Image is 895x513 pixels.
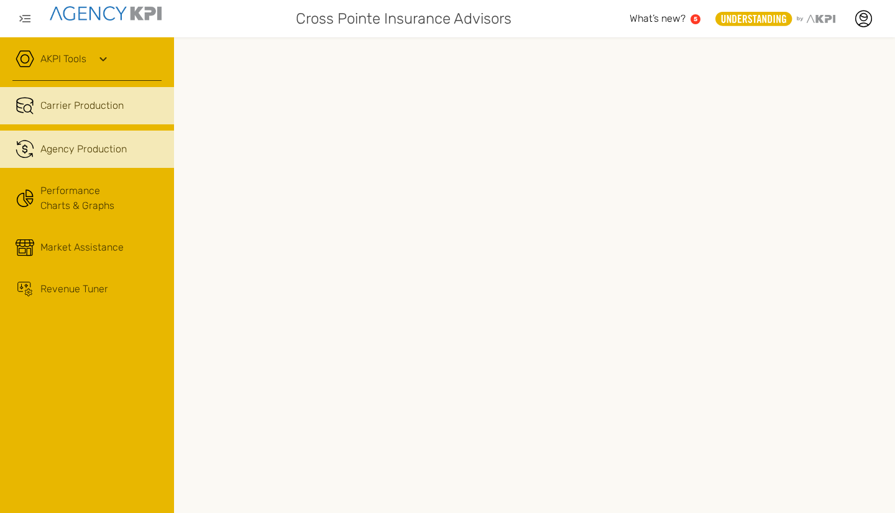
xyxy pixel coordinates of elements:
span: Market Assistance [40,240,124,255]
a: 5 [691,14,700,24]
img: agencykpi-logo-550x69-2d9e3fa8.png [50,6,162,21]
span: Cross Pointe Insurance Advisors [296,7,512,30]
span: What’s new? [630,12,686,24]
span: Carrier Production [40,98,124,113]
text: 5 [694,16,697,22]
span: Revenue Tuner [40,282,108,297]
a: AKPI Tools [40,52,86,67]
span: Agency Production [40,142,127,157]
